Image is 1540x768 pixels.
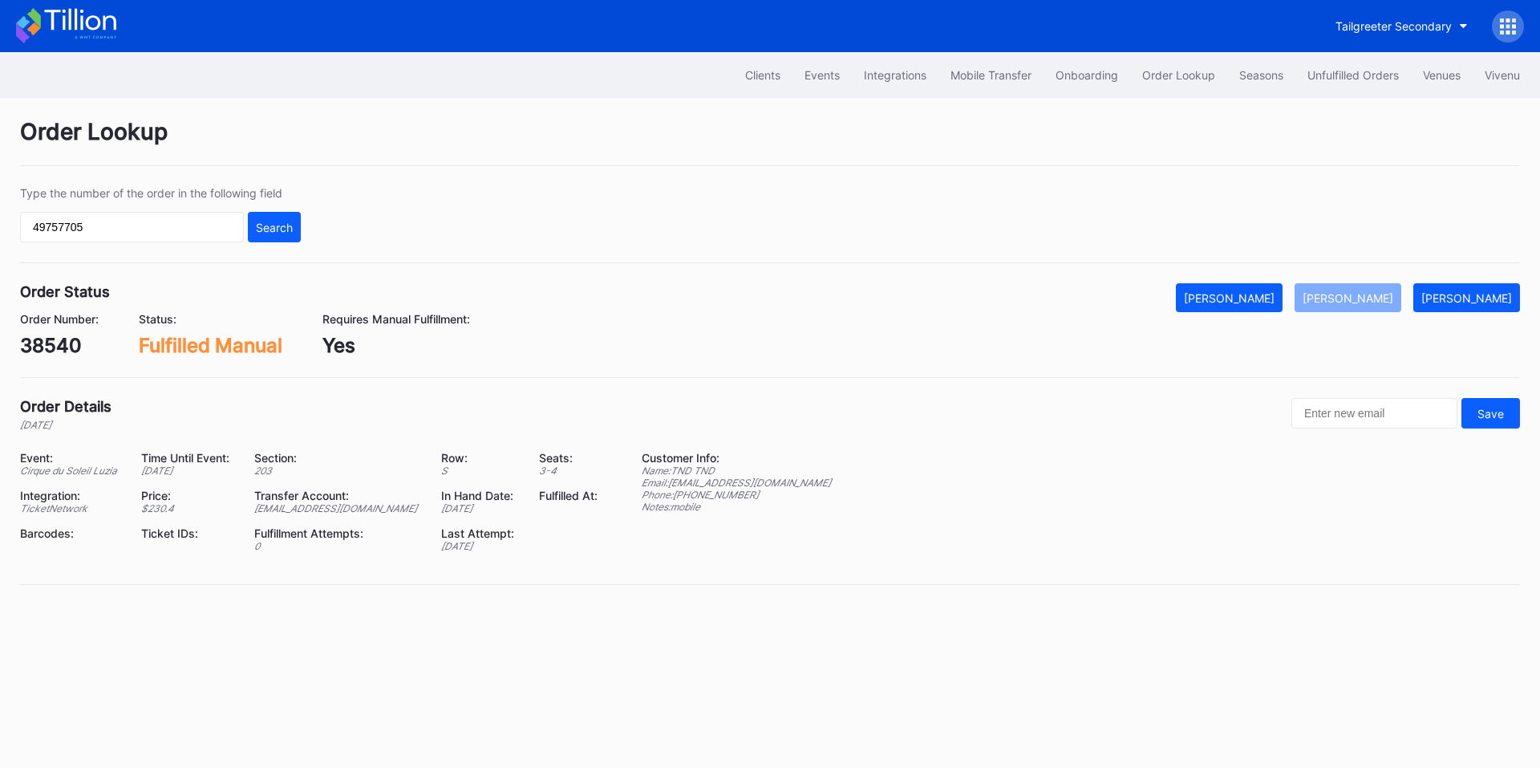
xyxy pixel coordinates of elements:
div: Status: [139,312,282,326]
div: Order Status [20,283,110,300]
div: [DATE] [441,502,518,514]
div: Integrations [864,68,926,82]
button: [PERSON_NAME] [1176,283,1283,312]
button: Tailgreeter Secondary [1323,11,1480,41]
div: Ticket IDs: [141,526,233,540]
div: [PERSON_NAME] [1184,291,1275,305]
div: Notes: mobile [642,501,831,513]
div: $ 230.4 [141,502,233,514]
div: Tailgreeter Secondary [1335,19,1452,33]
input: Enter new email [1291,398,1457,429]
div: Seasons [1239,68,1283,82]
div: Venues [1423,68,1461,82]
button: Integrations [852,60,938,90]
div: Phone: [PHONE_NUMBER] [642,489,831,501]
div: Seats: [539,451,602,465]
div: [DATE] [20,419,111,431]
div: Order Lookup [20,118,1520,166]
button: Mobile Transfer [938,60,1044,90]
div: Fulfilled Manual [139,334,282,357]
div: Mobile Transfer [950,68,1031,82]
div: [DATE] [141,465,233,477]
button: [PERSON_NAME] [1413,283,1520,312]
div: Event: [20,451,121,465]
div: Cirque du Soleil Luzia [20,465,121,477]
div: Barcodes: [20,526,121,540]
div: Order Details [20,398,111,415]
button: Onboarding [1044,60,1130,90]
div: [EMAIL_ADDRESS][DOMAIN_NAME] [254,502,421,514]
div: Email: [EMAIL_ADDRESS][DOMAIN_NAME] [642,477,831,489]
div: 203 [254,465,421,477]
div: Unfulfilled Orders [1307,68,1399,82]
div: In Hand Date: [441,489,518,502]
button: Search [248,212,301,242]
button: Events [792,60,852,90]
div: 0 [254,540,421,552]
div: Onboarding [1056,68,1118,82]
div: Name: TND TND [642,465,831,477]
button: Clients [733,60,792,90]
div: Order Number: [20,312,99,326]
div: S [441,465,518,477]
div: Vivenu [1485,68,1520,82]
button: Order Lookup [1130,60,1227,90]
div: 3 - 4 [539,465,602,477]
div: 38540 [20,334,99,357]
div: Order Lookup [1142,68,1215,82]
button: Save [1461,398,1520,429]
div: Fulfillment Attempts: [254,526,421,540]
button: Unfulfilled Orders [1295,60,1411,90]
div: Price: [141,489,233,502]
div: Last Attempt: [441,526,518,540]
button: [PERSON_NAME] [1295,283,1401,312]
div: Customer Info: [642,451,831,465]
div: Clients [745,68,780,82]
div: Row: [441,451,518,465]
div: Fulfilled At: [539,489,602,502]
div: Type the number of the order in the following field [20,186,301,200]
div: Time Until Event: [141,451,233,465]
div: Save [1477,407,1504,421]
div: Search [256,221,293,234]
button: Seasons [1227,60,1295,90]
div: TicketNetwork [20,502,121,514]
button: Venues [1411,60,1473,90]
div: Transfer Account: [254,489,421,502]
div: [PERSON_NAME] [1303,291,1393,305]
div: [PERSON_NAME] [1421,291,1512,305]
div: [DATE] [441,540,518,552]
div: Events [804,68,840,82]
input: GT59662 [20,212,244,242]
div: Integration: [20,489,121,502]
div: Requires Manual Fulfillment: [322,312,470,326]
button: Vivenu [1473,60,1532,90]
div: Section: [254,451,421,465]
div: Yes [322,334,470,357]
